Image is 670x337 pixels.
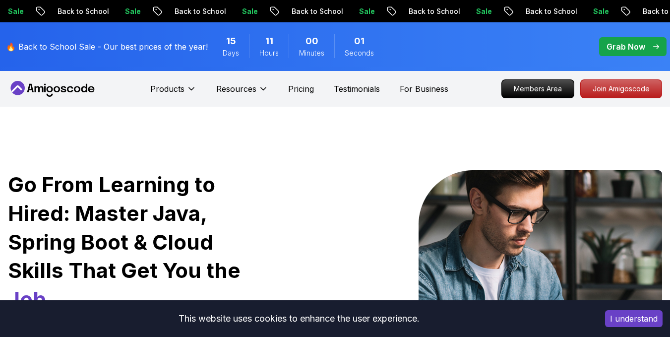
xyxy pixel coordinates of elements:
a: Testimonials [334,83,380,95]
p: Back to School [48,6,116,16]
p: Resources [216,83,256,95]
span: 11 Hours [265,34,273,48]
button: Accept cookies [605,310,663,327]
p: Sale [584,6,615,16]
button: Resources [216,83,268,103]
span: 0 Minutes [305,34,318,48]
p: Sale [467,6,498,16]
span: Days [223,48,239,58]
span: 1 Seconds [354,34,365,48]
p: Back to School [165,6,233,16]
span: 15 Days [226,34,236,48]
p: Join Amigoscode [581,80,662,98]
a: Join Amigoscode [580,79,662,98]
p: Grab Now [607,41,645,53]
a: Members Area [501,79,574,98]
div: This website uses cookies to enhance the user experience. [7,308,590,330]
span: Seconds [345,48,374,58]
p: Back to School [282,6,350,16]
span: Minutes [299,48,324,58]
p: Sale [350,6,381,16]
p: Back to School [516,6,584,16]
span: Hours [259,48,279,58]
span: Job [8,286,46,312]
a: Pricing [288,83,314,95]
a: For Business [400,83,448,95]
p: Sale [233,6,264,16]
h1: Go From Learning to Hired: Master Java, Spring Boot & Cloud Skills That Get You the [8,170,271,314]
p: Sale [116,6,147,16]
p: 🔥 Back to School Sale - Our best prices of the year! [6,41,208,53]
p: Back to School [399,6,467,16]
p: Members Area [502,80,574,98]
button: Products [150,83,196,103]
p: Products [150,83,184,95]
